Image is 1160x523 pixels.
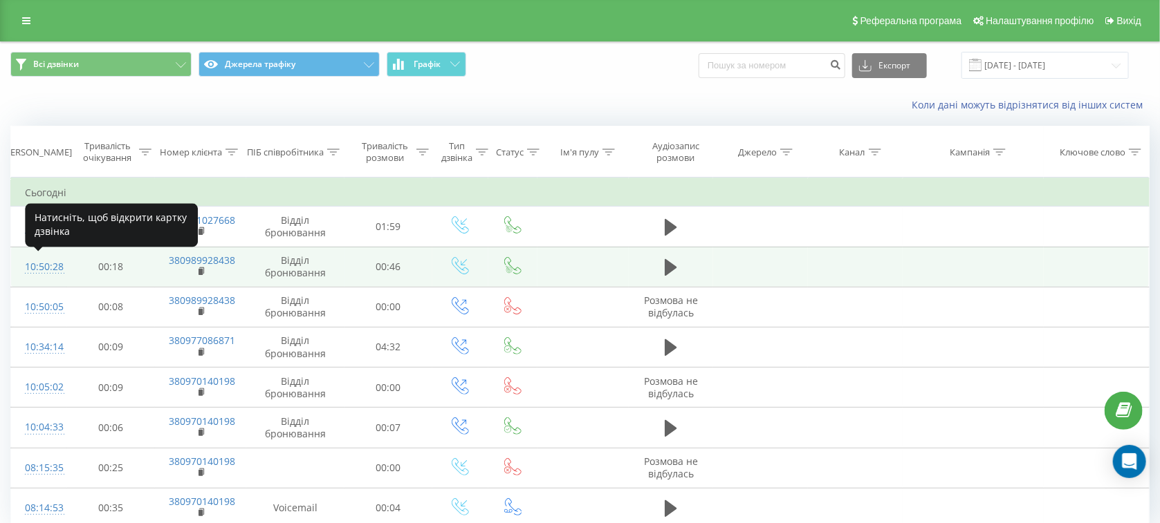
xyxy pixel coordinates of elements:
[344,247,432,287] td: 00:46
[246,287,344,327] td: Відділ бронювання
[169,334,235,347] a: 380977086871
[25,455,53,482] div: 08:15:35
[986,15,1094,26] span: Налаштування профілю
[344,287,432,327] td: 00:00
[644,455,698,480] span: Розмова не відбулась
[344,408,432,448] td: 00:07
[387,52,466,77] button: Графік
[199,52,380,77] button: Джерела трафіку
[840,146,865,158] div: Канал
[852,53,927,78] button: Експорт
[644,374,698,400] span: Розмова не відбулась
[414,59,441,69] span: Графік
[67,327,155,367] td: 00:09
[644,294,698,319] span: Розмова не відбулась
[1113,445,1146,478] div: Open Intercom Messenger
[1060,146,1125,158] div: Ключове слово
[67,448,155,488] td: 00:25
[357,140,413,164] div: Тривалість розмови
[160,146,222,158] div: Номер клієнта
[246,368,344,408] td: Відділ бронювання
[169,254,235,267] a: 380989928438
[67,247,155,287] td: 00:18
[344,448,432,488] td: 00:00
[641,140,710,164] div: Аудіозапис розмови
[738,146,777,158] div: Джерело
[1117,15,1141,26] span: Вихід
[344,368,432,408] td: 00:00
[344,207,432,247] td: 01:59
[246,207,344,247] td: Відділ бронювання
[912,98,1150,111] a: Коли дані можуть відрізнятися вiд інших систем
[25,203,198,247] div: Натисніть, щоб відкрити картку дзвінка
[25,334,53,361] div: 10:34:14
[169,374,235,388] a: 380970140198
[246,327,344,367] td: Відділ бронювання
[344,327,432,367] td: 04:32
[67,408,155,448] td: 00:06
[247,146,324,158] div: ПІБ співробітника
[10,52,192,77] button: Всі дзвінки
[25,374,53,401] div: 10:05:02
[25,414,53,441] div: 10:04:33
[33,59,79,70] span: Всі дзвінки
[169,495,235,508] a: 380970140198
[2,146,72,158] div: [PERSON_NAME]
[80,140,136,164] div: Тривалість очікування
[169,213,235,227] a: 380631027668
[950,146,990,158] div: Кампанія
[169,294,235,307] a: 380989928438
[67,287,155,327] td: 00:08
[441,140,472,164] div: Тип дзвінка
[169,455,235,468] a: 380970140198
[560,146,599,158] div: Ім'я пулу
[169,415,235,428] a: 380970140198
[25,254,53,280] div: 10:50:28
[246,408,344,448] td: Відділ бронювання
[496,146,524,158] div: Статус
[11,179,1150,207] td: Сьогодні
[860,15,962,26] span: Реферальна програма
[25,294,53,321] div: 10:50:05
[246,247,344,287] td: Відділ бронювання
[25,495,53,522] div: 08:14:53
[699,53,845,78] input: Пошук за номером
[67,368,155,408] td: 00:09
